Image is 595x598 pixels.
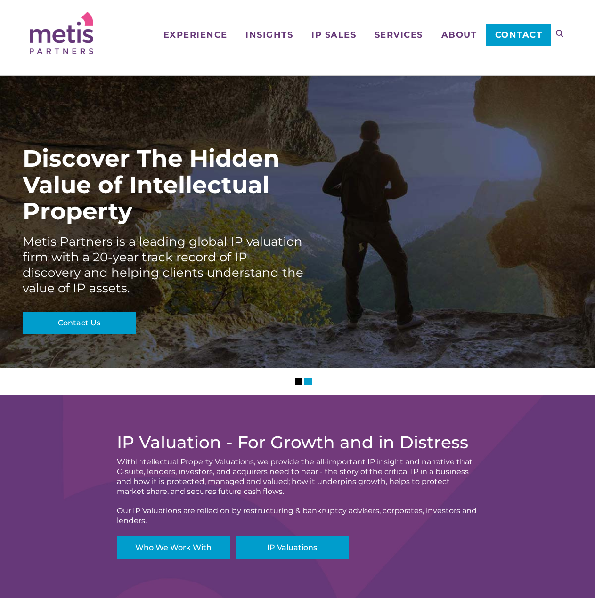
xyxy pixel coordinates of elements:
[163,31,228,39] span: Experience
[311,31,356,39] span: IP Sales
[30,12,93,54] img: Metis Partners
[136,457,254,466] a: Intellectual Property Valuations
[117,432,479,452] h2: IP Valuation - For Growth and in Distress
[236,536,349,559] a: IP Valuations
[495,31,543,39] span: Contact
[23,145,305,225] div: Discover The Hidden Value of Intellectual Property
[23,234,305,296] div: Metis Partners is a leading global IP valuation firm with a 20-year track record of IP discovery ...
[375,31,423,39] span: Services
[117,536,230,559] a: Who We Work With
[245,31,293,39] span: Insights
[486,24,551,46] a: Contact
[295,378,302,385] li: Slider Page 1
[23,312,136,334] a: Contact Us
[117,506,479,525] div: Our IP Valuations are relied on by restructuring & bankruptcy advisers, corporates, investors and...
[304,378,312,385] li: Slider Page 2
[117,457,479,496] div: With , we provide the all-important IP insight and narrative that C-suite, lenders, investors, an...
[441,31,477,39] span: About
